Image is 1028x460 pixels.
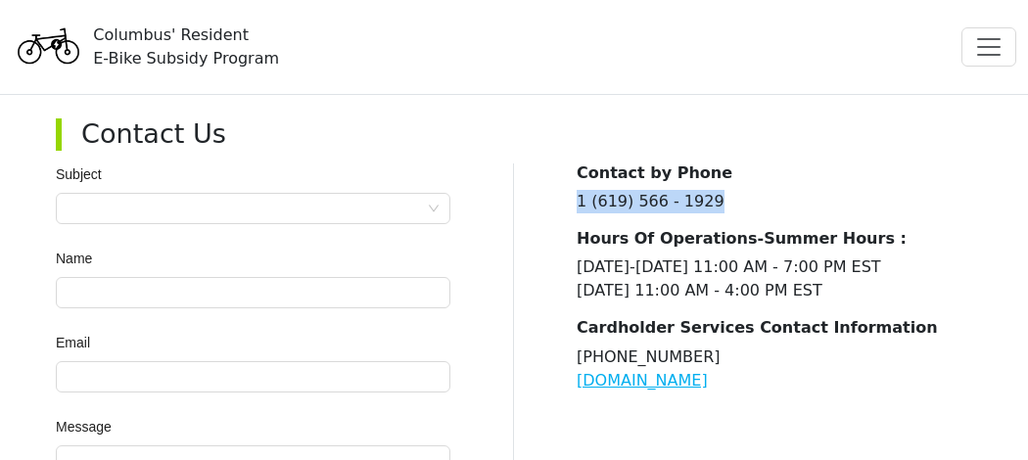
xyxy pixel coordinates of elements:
[56,361,450,392] input: Email
[577,318,938,337] strong: Cardholder Services Contact Information
[56,416,125,437] label: Message
[12,13,85,81] img: Program logo
[577,190,972,213] p: 1 (619) 566 - 1929
[577,255,972,302] p: [DATE]-[DATE] 11:00 AM - 7:00 PM EST [DATE] 11:00 AM - 4:00 PM EST
[81,118,953,151] h3: Contact Us
[577,163,732,182] strong: Contact by Phone
[577,371,708,390] a: [DOMAIN_NAME]
[56,277,450,308] input: Name
[93,23,279,70] div: Columbus' Resident E-Bike Subsidy Program
[577,345,972,392] p: [PHONE_NUMBER]
[56,332,104,353] label: Email
[577,229,907,248] strong: Hours Of Operations-Summer Hours :
[12,34,279,58] a: Columbus' ResidentE-Bike Subsidy Program
[56,248,106,269] label: Name
[56,163,116,185] label: Subject
[961,27,1016,67] button: Toggle navigation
